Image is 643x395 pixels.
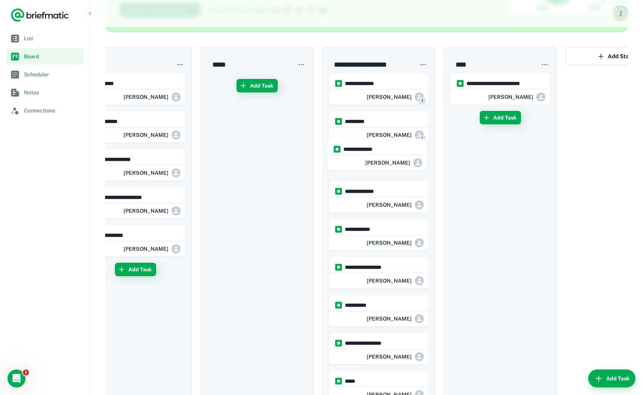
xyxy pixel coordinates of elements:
[24,52,81,61] span: Board
[23,369,29,375] span: 1
[24,70,81,79] span: Scheduler
[24,88,81,97] span: Notes
[6,66,84,83] a: Scheduler
[480,111,521,124] button: Add Task
[6,102,84,119] a: Connections
[613,6,628,21] button: Account button
[6,84,84,101] a: Notes
[614,7,627,20] div: J
[236,79,278,92] button: Add Task
[24,34,81,42] span: List
[6,48,84,65] a: Board
[24,106,81,115] span: Connections
[8,369,26,387] iframe: Intercom live chat
[11,8,69,23] a: Logo
[6,30,84,47] a: List
[588,369,635,387] button: Add Task
[115,263,156,276] button: Add Task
